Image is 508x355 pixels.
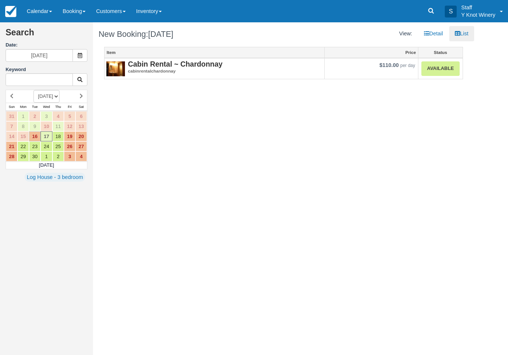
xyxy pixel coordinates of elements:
[6,67,26,72] label: Keyword
[52,111,64,121] a: 4
[29,111,41,121] a: 2
[52,151,64,161] a: 2
[99,30,278,39] h1: New Booking:
[75,151,87,161] a: 4
[64,141,75,151] a: 26
[106,68,322,74] em: cabinrentalchardonnay
[29,103,41,111] th: Tue
[75,103,87,111] th: Sat
[106,60,322,74] a: Cabin Rental ~ Chardonnaycabinrentalchardonnay
[29,141,41,151] a: 23
[325,47,418,58] a: Price
[5,6,16,17] img: checkfront-main-nav-mini-logo.png
[6,28,87,42] h2: Search
[25,173,85,182] a: Log House - 3 bedroom
[64,151,75,161] a: 3
[75,121,87,131] a: 13
[6,131,17,141] a: 14
[41,111,52,121] a: 3
[75,131,87,141] a: 20
[52,121,64,131] a: 11
[64,103,75,111] th: Fri
[379,62,399,68] span: $110.00
[73,73,87,86] button: Keyword Search
[75,111,87,121] a: 6
[6,151,17,161] a: 28
[461,4,495,11] p: Staff
[105,47,324,58] a: Item
[64,121,75,131] a: 12
[449,26,474,41] a: List
[461,11,495,19] p: Y Knot Winery
[393,26,418,41] li: View:
[52,103,64,111] th: Thu
[64,111,75,121] a: 5
[6,141,17,151] a: 21
[148,29,173,39] span: [DATE]
[445,6,457,17] div: S
[106,60,125,79] img: S2-2
[41,141,52,151] a: 24
[41,103,52,111] th: Wed
[418,47,462,58] a: Status
[6,103,17,111] th: Sun
[64,131,75,141] a: 19
[17,131,29,141] a: 15
[418,26,448,41] a: Detail
[52,131,64,141] a: 18
[400,63,415,68] em: per day
[17,151,29,161] a: 29
[6,121,17,131] a: 7
[75,141,87,151] a: 27
[41,131,52,141] a: 17
[41,121,52,131] a: 10
[29,131,41,141] a: 16
[17,141,29,151] a: 22
[17,121,29,131] a: 8
[52,141,64,151] a: 25
[6,42,87,49] label: Date:
[6,111,17,121] a: 31
[128,60,222,68] strong: Cabin Rental ~ Chardonnay
[29,151,41,161] a: 30
[41,151,52,161] a: 1
[17,103,29,111] th: Mon
[29,121,41,131] a: 9
[421,61,459,76] a: Available
[17,111,29,121] a: 1
[6,161,87,169] td: [DATE]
